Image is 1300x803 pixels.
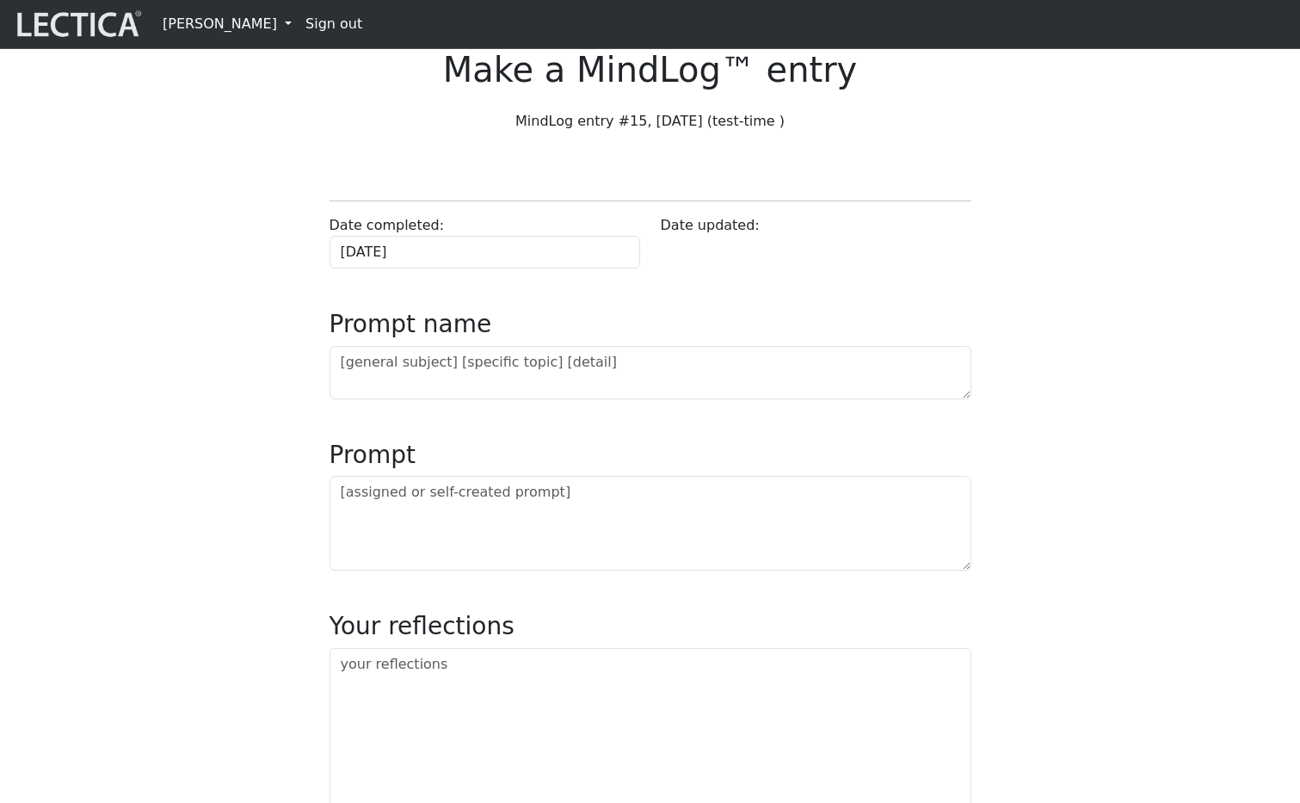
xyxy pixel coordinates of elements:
img: lecticalive [13,8,142,40]
h3: Prompt name [330,310,971,339]
a: Sign out [299,7,369,41]
label: Date completed: [330,215,445,236]
a: [PERSON_NAME] [156,7,299,41]
h3: Prompt [330,441,971,470]
h3: Your reflections [330,612,971,641]
p: MindLog entry #15, [DATE] (test-time ) [330,111,971,132]
div: Date updated: [650,215,982,269]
